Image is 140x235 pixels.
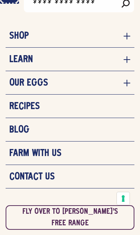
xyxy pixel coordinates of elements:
a: Recipes [9,101,131,112]
h3: Farm With Us [9,148,62,159]
a: Contact Us [9,171,131,182]
a: link to nellie's free range site [6,205,134,230]
h3: Shop [9,31,29,42]
h3: Learn [9,54,33,65]
a: Farm With Us [9,148,131,159]
h3: Blog [9,124,29,136]
h3: Recipes [9,101,40,112]
a: Blog [9,124,131,136]
h3: Contact Us [9,171,55,182]
h3: Our Eggs [9,77,48,89]
a: Shop [9,31,131,42]
a: Our Eggs [9,77,131,89]
button: Your consent preferences for tracking technologies [117,192,130,205]
a: Learn [9,54,131,65]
